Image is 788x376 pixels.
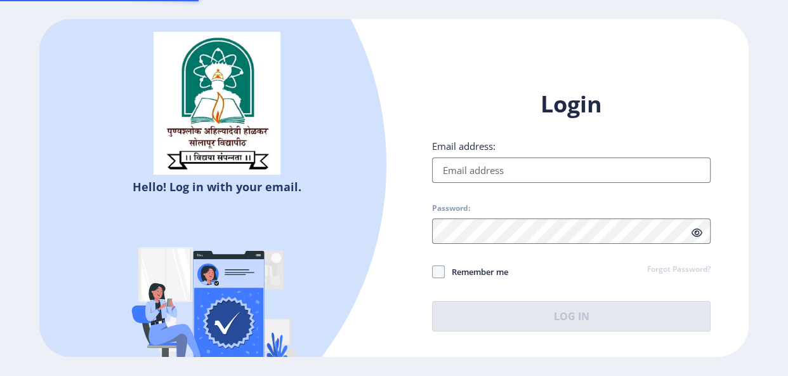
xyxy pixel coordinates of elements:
h1: Login [432,89,711,119]
input: Email address [432,158,711,183]
a: Forgot Password? [647,264,711,276]
label: Password: [432,203,470,213]
label: Email address: [432,140,496,152]
span: Remember me [445,264,508,279]
button: Log In [432,301,711,332]
img: sulogo.png [154,32,280,175]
